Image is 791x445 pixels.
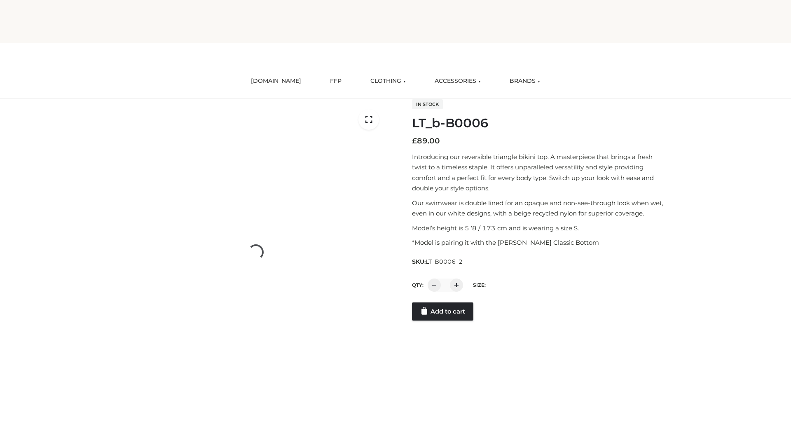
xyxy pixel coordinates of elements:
h1: LT_b-B0006 [412,116,669,131]
bdi: 89.00 [412,136,440,145]
p: Introducing our reversible triangle bikini top. A masterpiece that brings a fresh twist to a time... [412,152,669,194]
label: QTY: [412,282,424,288]
a: Add to cart [412,302,473,321]
a: BRANDS [503,72,546,90]
a: FFP [324,72,348,90]
span: In stock [412,99,443,109]
a: [DOMAIN_NAME] [245,72,307,90]
p: *Model is pairing it with the [PERSON_NAME] Classic Bottom [412,237,669,248]
span: SKU: [412,257,463,267]
span: LT_B0006_2 [426,258,463,265]
p: Our swimwear is double lined for an opaque and non-see-through look when wet, even in our white d... [412,198,669,219]
p: Model’s height is 5 ‘8 / 173 cm and is wearing a size S. [412,223,669,234]
a: ACCESSORIES [428,72,487,90]
span: £ [412,136,417,145]
a: CLOTHING [364,72,412,90]
label: Size: [473,282,486,288]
